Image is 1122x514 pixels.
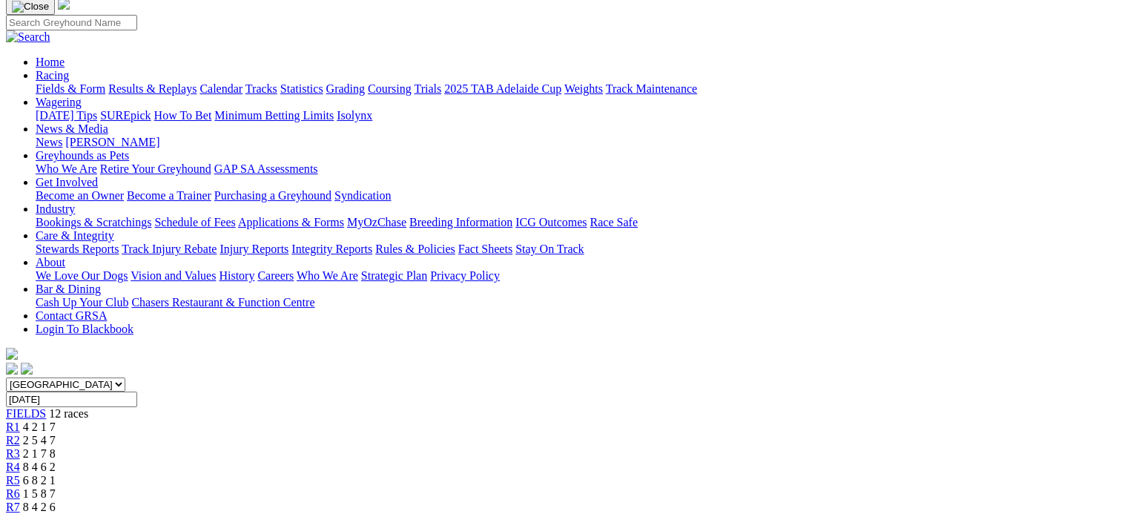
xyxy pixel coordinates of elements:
[36,296,1116,309] div: Bar & Dining
[214,109,334,122] a: Minimum Betting Limits
[108,82,197,95] a: Results & Replays
[131,269,216,282] a: Vision and Values
[334,189,391,202] a: Syndication
[36,309,107,322] a: Contact GRSA
[36,243,1116,256] div: Care & Integrity
[6,30,50,44] img: Search
[23,487,56,500] span: 1 5 8 7
[36,136,1116,149] div: News & Media
[347,216,406,228] a: MyOzChase
[430,269,500,282] a: Privacy Policy
[36,216,1116,229] div: Industry
[444,82,561,95] a: 2025 TAB Adelaide Cup
[6,421,20,433] a: R1
[6,461,20,473] a: R4
[131,296,314,309] a: Chasers Restaurant & Function Centre
[6,474,20,487] a: R5
[122,243,217,255] a: Track Injury Rebate
[6,363,18,375] img: facebook.svg
[219,269,254,282] a: History
[606,82,697,95] a: Track Maintenance
[36,283,101,295] a: Bar & Dining
[564,82,603,95] a: Weights
[100,109,151,122] a: SUREpick
[23,434,56,447] span: 2 5 4 7
[36,323,133,335] a: Login To Blackbook
[36,189,1116,202] div: Get Involved
[368,82,412,95] a: Coursing
[6,15,137,30] input: Search
[36,109,1116,122] div: Wagering
[291,243,372,255] a: Integrity Reports
[6,407,46,420] a: FIELDS
[214,189,331,202] a: Purchasing a Greyhound
[36,189,124,202] a: Become an Owner
[49,407,88,420] span: 12 races
[375,243,455,255] a: Rules & Policies
[6,434,20,447] a: R2
[23,447,56,460] span: 2 1 7 8
[238,216,344,228] a: Applications & Forms
[36,202,75,215] a: Industry
[6,348,18,360] img: logo-grsa-white.png
[36,96,82,108] a: Wagering
[36,269,128,282] a: We Love Our Dogs
[326,82,365,95] a: Grading
[36,149,129,162] a: Greyhounds as Pets
[36,82,105,95] a: Fields & Form
[36,296,128,309] a: Cash Up Your Club
[36,56,65,68] a: Home
[36,216,151,228] a: Bookings & Scratchings
[515,216,587,228] a: ICG Outcomes
[127,189,211,202] a: Become a Trainer
[409,216,512,228] a: Breeding Information
[36,162,1116,176] div: Greyhounds as Pets
[414,82,441,95] a: Trials
[36,136,62,148] a: News
[6,487,20,500] a: R6
[23,461,56,473] span: 8 4 6 2
[23,474,56,487] span: 6 8 2 1
[36,269,1116,283] div: About
[36,82,1116,96] div: Racing
[257,269,294,282] a: Careers
[36,229,114,242] a: Care & Integrity
[154,109,212,122] a: How To Bet
[100,162,211,175] a: Retire Your Greyhound
[361,269,427,282] a: Strategic Plan
[36,162,97,175] a: Who We Are
[6,501,20,513] a: R7
[65,136,159,148] a: [PERSON_NAME]
[297,269,358,282] a: Who We Are
[36,256,65,268] a: About
[199,82,242,95] a: Calendar
[6,392,137,407] input: Select date
[337,109,372,122] a: Isolynx
[36,69,69,82] a: Racing
[214,162,318,175] a: GAP SA Assessments
[590,216,637,228] a: Race Safe
[6,447,20,460] a: R3
[220,243,288,255] a: Injury Reports
[36,122,108,135] a: News & Media
[458,243,512,255] a: Fact Sheets
[245,82,277,95] a: Tracks
[36,109,97,122] a: [DATE] Tips
[515,243,584,255] a: Stay On Track
[23,501,56,513] span: 8 4 2 6
[36,176,98,188] a: Get Involved
[36,243,119,255] a: Stewards Reports
[154,216,235,228] a: Schedule of Fees
[23,421,56,433] span: 4 2 1 7
[280,82,323,95] a: Statistics
[12,1,49,13] img: Close
[21,363,33,375] img: twitter.svg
